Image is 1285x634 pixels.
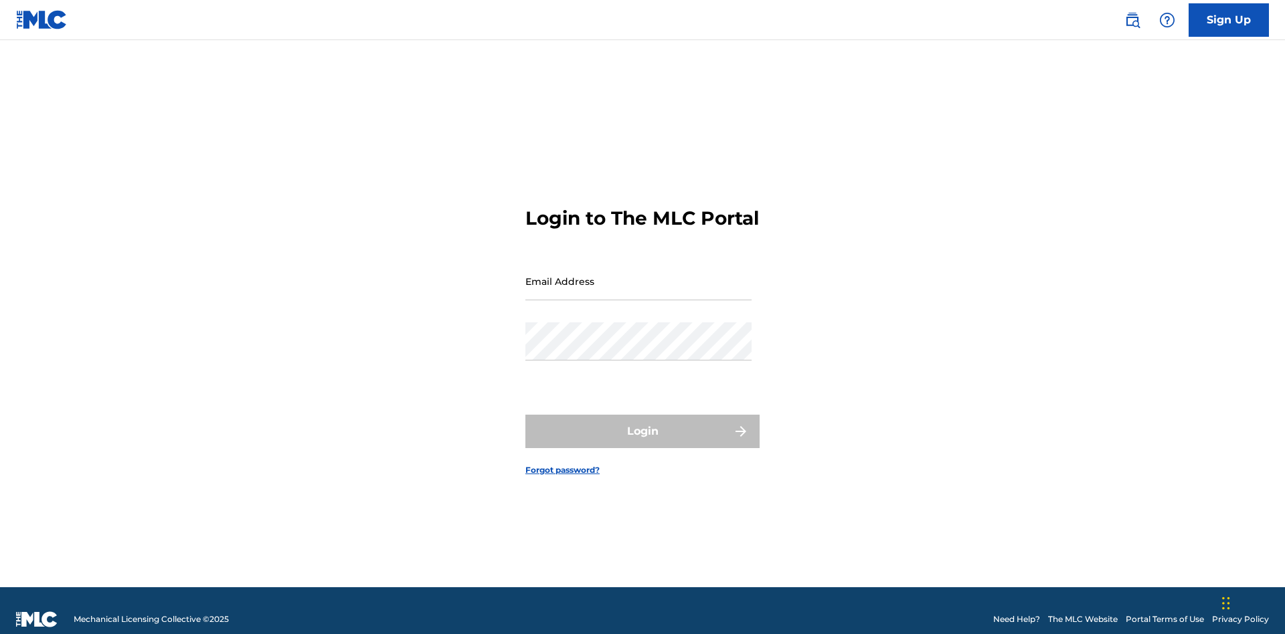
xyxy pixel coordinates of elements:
a: Public Search [1119,7,1146,33]
a: The MLC Website [1048,613,1118,625]
a: Need Help? [993,613,1040,625]
div: Drag [1222,583,1230,623]
img: logo [16,611,58,627]
span: Mechanical Licensing Collective © 2025 [74,613,229,625]
img: MLC Logo [16,10,68,29]
a: Portal Terms of Use [1126,613,1204,625]
div: Help [1154,7,1181,33]
img: search [1124,12,1140,28]
img: help [1159,12,1175,28]
a: Sign Up [1189,3,1269,37]
a: Forgot password? [525,464,600,476]
a: Privacy Policy [1212,613,1269,625]
iframe: Chat Widget [1218,570,1285,634]
h3: Login to The MLC Portal [525,207,759,230]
